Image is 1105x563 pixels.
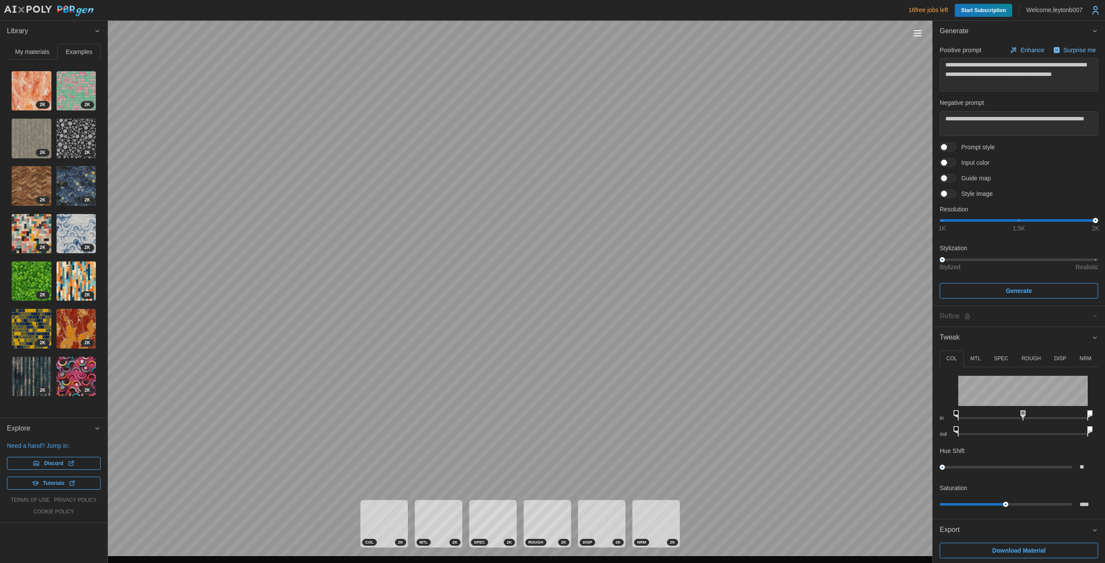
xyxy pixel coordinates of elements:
[933,348,1105,519] div: Tweak
[11,261,52,302] a: JRFGPhhRt5Yj1BDkBmTq2K
[1064,46,1098,54] p: Surprise me
[56,71,97,111] a: A4Ip82XD3EJnSCKI0NXd2K
[940,21,1092,42] span: Generate
[57,261,96,301] img: E0WDekRgOSM6MXRuYTC4
[12,214,51,254] img: HoR2omZZLXJGORTLu1Xa
[956,189,993,198] span: Style image
[57,166,96,206] img: Hz2WzdisDSdMN9J5i1Bs
[940,283,1098,299] button: Generate
[7,418,94,439] span: Explore
[57,214,96,254] img: BaNnYycJ0fHhekiD6q2s
[12,119,51,158] img: xFUu4JYEYTMgrsbqNkuZ
[57,309,96,349] img: PtnkfkJ0rlOgzqPVzBbq
[956,174,991,182] span: Guide map
[616,539,621,545] span: 2 K
[474,539,485,545] span: SPEC
[1006,283,1032,298] span: Generate
[85,244,90,251] span: 2 K
[507,539,512,545] span: 2 K
[56,261,97,302] a: E0WDekRgOSM6MXRuYTC42K
[956,143,995,151] span: Prompt style
[40,387,45,394] span: 2 K
[56,166,97,206] a: Hz2WzdisDSdMN9J5i1Bs2K
[11,308,52,349] a: SqvTK9WxGY1p835nerRz2K
[583,539,592,545] span: DISP
[12,309,51,349] img: SqvTK9WxGY1p835nerRz
[11,356,52,397] a: VHlsLYLO2dYIXbUDQv9T2K
[933,21,1105,42] button: Generate
[57,357,96,396] img: CHIX8LGRgTTB8f7hNWti
[44,457,63,469] span: Discord
[85,340,90,346] span: 2 K
[11,118,52,159] a: xFUu4JYEYTMgrsbqNkuZ2K
[33,508,74,516] a: cookie policy
[7,477,101,490] a: Tutorials
[12,71,51,111] img: x8yfbN4GTchSu5dOOcil
[56,308,97,349] a: PtnkfkJ0rlOgzqPVzBbq2K
[909,6,948,14] p: 16 free jobs left
[398,539,403,545] span: 2 K
[40,244,45,251] span: 2 K
[40,101,45,108] span: 2 K
[11,166,52,206] a: xGfjer9ro03ZFYxz6oRE2K
[56,356,97,397] a: CHIX8LGRgTTB8f7hNWti2K
[970,355,981,362] p: MTL
[11,71,52,111] a: x8yfbN4GTchSu5dOOcil2K
[940,415,951,422] p: in
[940,431,951,438] p: out
[11,497,50,504] a: terms of use
[57,119,96,158] img: rHikvvBoB3BgiCY53ZRV
[85,292,90,299] span: 2 K
[956,158,989,167] span: Input color
[561,539,566,545] span: 2 K
[12,166,51,206] img: xGfjer9ro03ZFYxz6oRE
[7,457,101,470] a: Discord
[933,306,1105,327] button: Refine
[85,101,90,108] span: 2 K
[11,214,52,254] a: HoR2omZZLXJGORTLu1Xa2K
[955,4,1012,17] a: Start Subscription
[365,539,374,545] span: COL
[7,441,101,450] p: Need a hand? Jump in:
[420,539,428,545] span: MTL
[961,4,1006,17] span: Start Subscription
[54,497,97,504] a: privacy policy
[940,98,1098,107] p: Negative prompt
[940,46,981,54] p: Positive prompt
[1080,355,1091,362] p: NRM
[40,197,45,204] span: 2 K
[1026,6,1083,14] p: Welcome, leytonb007
[85,387,90,394] span: 2 K
[946,355,957,362] p: COL
[43,477,65,489] span: Tutorials
[933,42,1105,305] div: Generate
[66,49,92,55] span: Examples
[40,149,45,156] span: 2 K
[1022,355,1041,362] p: ROUGH
[56,118,97,159] a: rHikvvBoB3BgiCY53ZRV2K
[12,261,51,301] img: JRFGPhhRt5Yj1BDkBmTq
[940,543,1098,558] button: Download Material
[1054,355,1066,362] p: DISP
[992,543,1046,558] span: Download Material
[1008,44,1046,56] button: Enhance
[40,292,45,299] span: 2 K
[994,355,1008,362] p: SPEC
[940,484,967,492] p: Saturation
[940,327,1092,348] span: Tweak
[1051,44,1098,56] button: Surprise me
[7,21,94,42] span: Library
[85,149,90,156] span: 2 K
[933,519,1105,541] button: Export
[40,340,45,346] span: 2 K
[933,327,1105,348] button: Tweak
[15,49,49,55] span: My materials
[940,447,965,455] p: Hue Shift
[940,311,1092,322] div: Refine
[940,244,1098,252] p: Stylization
[670,539,675,545] span: 2 K
[528,539,543,545] span: ROUGH
[912,27,924,39] button: Toggle viewport controls
[1020,46,1046,54] p: Enhance
[3,5,94,17] img: AIxPoly PBRgen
